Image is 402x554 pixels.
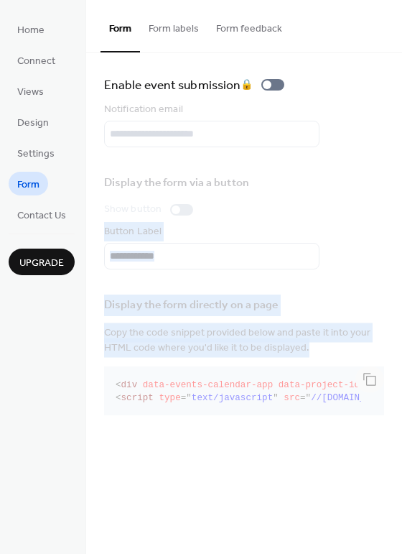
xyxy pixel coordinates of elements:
[17,147,55,162] span: Settings
[9,17,53,41] a: Home
[9,48,64,72] a: Connect
[17,208,66,223] span: Contact Us
[9,203,75,226] a: Contact Us
[17,177,39,193] span: Form
[17,85,44,100] span: Views
[9,249,75,275] button: Upgrade
[17,54,55,69] span: Connect
[19,256,64,271] span: Upgrade
[17,116,49,131] span: Design
[9,110,57,134] a: Design
[9,79,52,103] a: Views
[9,141,63,165] a: Settings
[9,172,48,195] a: Form
[17,23,45,38] span: Home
